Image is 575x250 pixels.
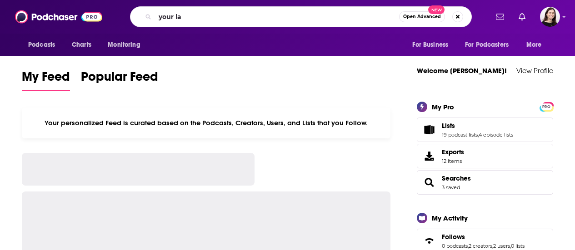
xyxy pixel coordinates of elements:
[540,7,560,27] button: Show profile menu
[108,39,140,51] span: Monitoring
[442,122,455,130] span: Lists
[155,10,399,24] input: Search podcasts, credits, & more...
[22,108,390,138] div: Your personalized Feed is curated based on the Podcasts, Creators, Users, and Lists that you Follow.
[22,69,70,90] span: My Feed
[442,132,478,138] a: 19 podcast lists
[541,103,552,110] span: PRO
[540,7,560,27] img: User Profile
[403,15,441,19] span: Open Advanced
[479,132,513,138] a: 4 episode lists
[412,39,448,51] span: For Business
[541,103,552,109] a: PRO
[399,11,445,22] button: Open AdvancedNew
[493,243,510,249] a: 2 users
[442,174,471,182] a: Searches
[511,243,525,249] a: 0 lists
[130,6,472,27] div: Search podcasts, credits, & more...
[520,36,553,54] button: open menu
[417,170,553,195] span: Searches
[406,36,460,54] button: open menu
[417,66,507,75] a: Welcome [PERSON_NAME]!
[420,123,438,136] a: Lists
[516,66,553,75] a: View Profile
[432,103,454,111] div: My Pro
[510,243,511,249] span: ,
[15,8,102,25] img: Podchaser - Follow, Share and Rate Podcasts
[442,233,465,241] span: Follows
[420,176,438,189] a: Searches
[81,69,158,91] a: Popular Feed
[442,184,460,191] a: 3 saved
[417,118,553,142] span: Lists
[420,150,438,162] span: Exports
[428,5,445,14] span: New
[22,36,67,54] button: open menu
[66,36,97,54] a: Charts
[492,9,508,25] a: Show notifications dropdown
[442,122,513,130] a: Lists
[469,243,492,249] a: 2 creators
[478,132,479,138] span: ,
[442,233,525,241] a: Follows
[28,39,55,51] span: Podcasts
[459,36,522,54] button: open menu
[420,235,438,247] a: Follows
[442,148,464,156] span: Exports
[526,39,542,51] span: More
[22,69,70,91] a: My Feed
[442,243,468,249] a: 0 podcasts
[515,9,529,25] a: Show notifications dropdown
[442,158,464,164] span: 12 items
[417,144,553,168] a: Exports
[468,243,469,249] span: ,
[101,36,152,54] button: open menu
[540,7,560,27] span: Logged in as lucynalen
[72,39,91,51] span: Charts
[81,69,158,90] span: Popular Feed
[432,214,468,222] div: My Activity
[465,39,509,51] span: For Podcasters
[492,243,493,249] span: ,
